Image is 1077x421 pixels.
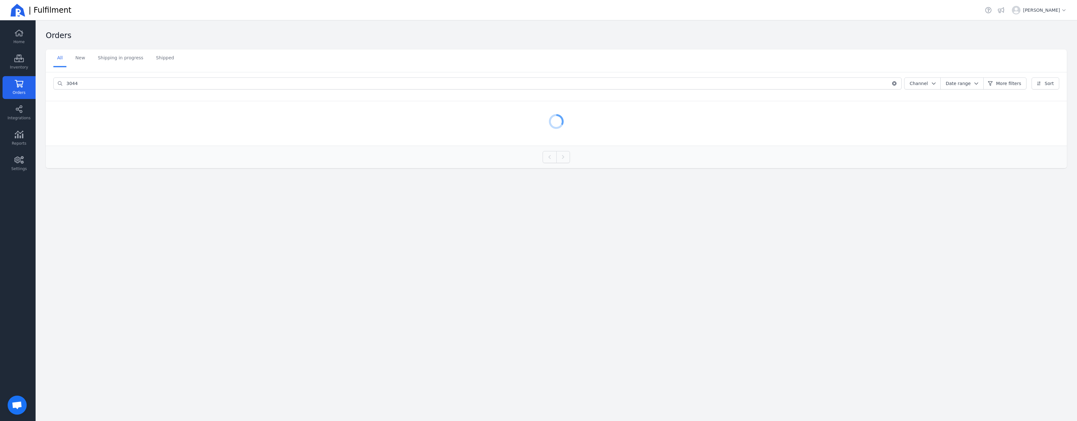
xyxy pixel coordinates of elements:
[71,49,89,67] a: New
[940,77,984,89] button: Date range
[12,141,26,146] span: Reports
[984,6,993,15] a: Helpdesk
[152,49,178,67] a: Shipped
[63,78,891,89] input: Search by order number
[13,39,24,44] span: Home
[983,77,1026,89] button: More filters
[1032,77,1059,89] button: Sort
[1009,3,1069,17] button: [PERSON_NAME]
[10,3,25,18] img: Ricemill Logo
[10,65,28,70] span: Inventory
[29,5,71,15] span: | Fulfilment
[910,81,928,86] span: Channel
[13,90,25,95] span: Orders
[94,49,147,67] a: Shipping in progress
[904,77,941,89] button: Channel
[46,30,71,41] h2: Orders
[1045,80,1054,87] span: Sort
[53,49,66,67] a: All
[8,396,27,415] a: Open chat
[8,115,30,121] span: Integrations
[1023,7,1067,13] span: [PERSON_NAME]
[11,166,27,171] span: Settings
[946,81,971,86] span: Date range
[996,80,1021,87] span: More filters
